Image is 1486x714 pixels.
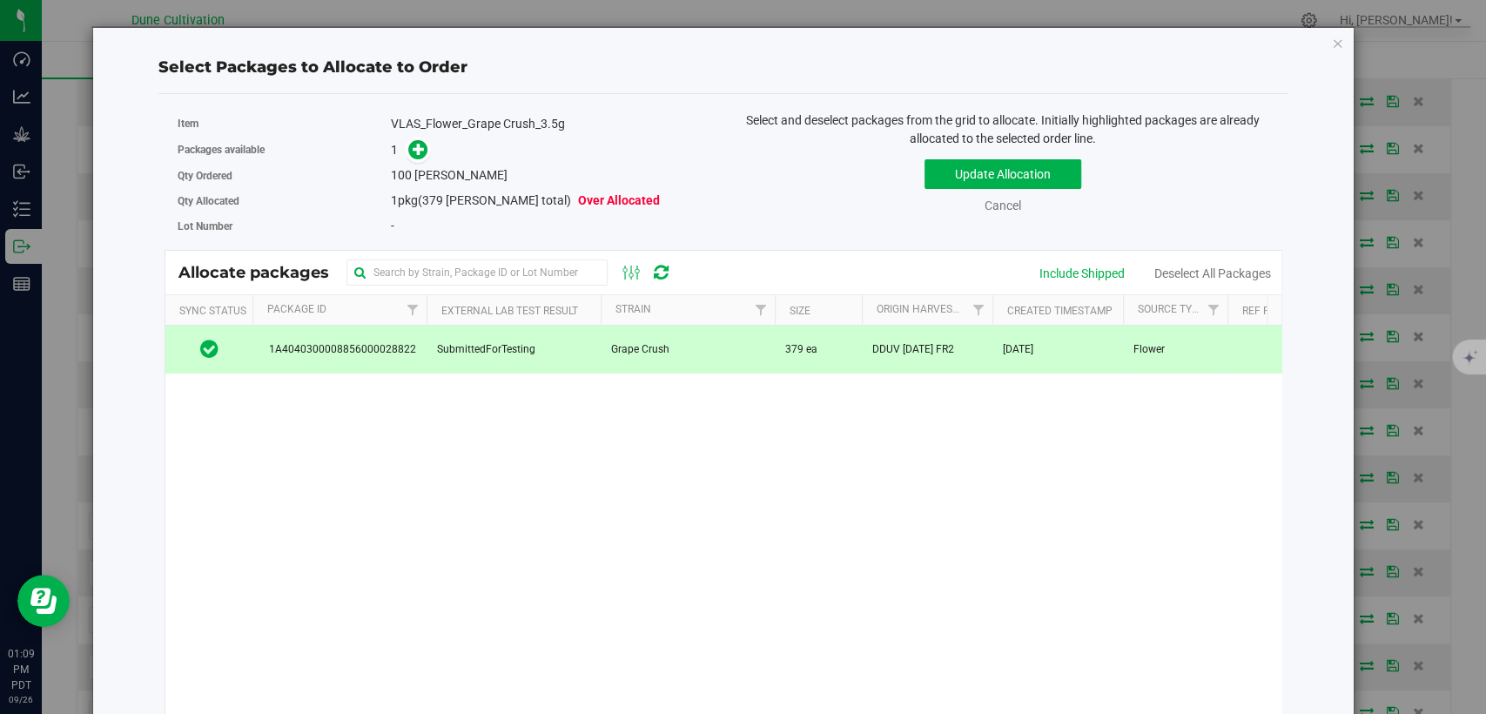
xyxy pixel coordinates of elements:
a: Size [789,305,810,317]
a: Sync Status [178,305,245,317]
a: External Lab Test Result [440,305,577,317]
a: Origin Harvests [876,303,964,315]
span: 1 [391,193,398,207]
div: VLAS_Flower_Grape Crush_3.5g [391,115,710,133]
span: SubmittedForTesting [437,341,535,358]
span: 1 [391,143,398,157]
a: Strain [615,303,650,315]
a: Filter [964,295,992,325]
a: Deselect All Packages [1154,266,1271,280]
span: - [391,219,394,232]
span: 100 [391,168,412,182]
span: 1A4040300008856000028822 [263,341,416,358]
a: Package Id [266,303,326,315]
span: Grape Crush [611,341,669,358]
a: Filter [1199,295,1227,325]
span: [PERSON_NAME] [414,168,508,182]
label: Qty Allocated [178,193,391,209]
span: Over Allocated [578,193,660,207]
label: Lot Number [178,219,391,234]
span: 379 ea [785,341,817,358]
span: pkg [391,193,660,207]
a: Cancel [985,199,1021,212]
label: Item [178,116,391,131]
span: DDUV [DATE] FR2 [872,341,954,358]
span: Select and deselect packages from the grid to allocate. Initially highlighted packages are alread... [746,113,1260,145]
span: (379 [PERSON_NAME] total) [418,193,571,207]
label: Qty Ordered [178,168,391,184]
span: Flower [1133,341,1165,358]
a: Source Type [1137,303,1204,315]
span: Allocate packages [178,263,346,282]
label: Packages available [178,142,391,158]
a: Filter [746,295,775,325]
span: [DATE] [1003,341,1033,358]
a: Filter [398,295,427,325]
button: Update Allocation [925,159,1081,189]
div: Select Packages to Allocate to Order [158,56,1288,79]
div: Include Shipped [1039,265,1125,283]
input: Search by Strain, Package ID or Lot Number [346,259,608,286]
span: In Sync [200,337,219,361]
a: Ref Field [1241,305,1289,317]
iframe: Resource center [17,575,70,627]
a: Created Timestamp [1006,305,1112,317]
